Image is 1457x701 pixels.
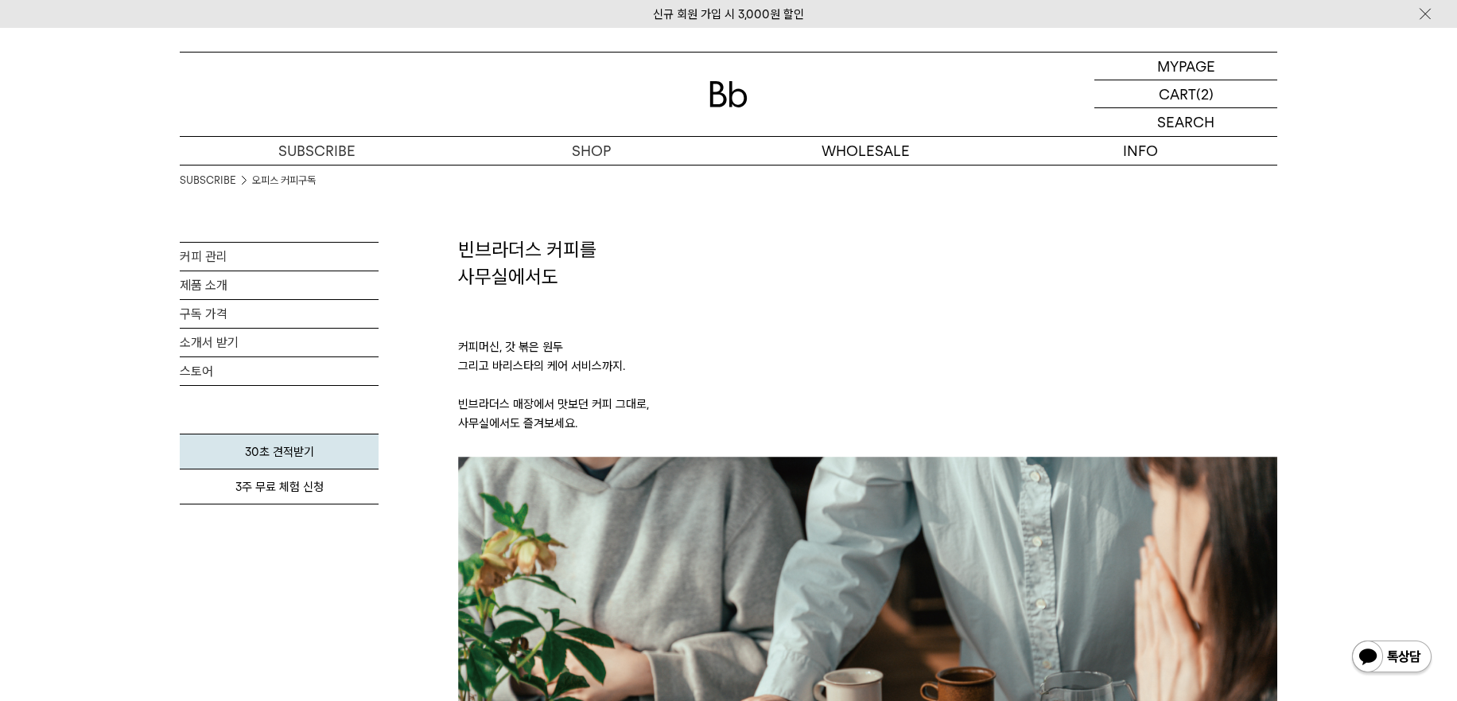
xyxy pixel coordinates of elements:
h2: 빈브라더스 커피를 사무실에서도 [458,236,1277,290]
a: 소개서 받기 [180,329,379,356]
a: SUBSCRIBE [180,137,454,165]
a: 구독 가격 [180,300,379,328]
img: 카카오톡 채널 1:1 채팅 버튼 [1350,639,1433,677]
p: 커피머신, 갓 볶은 원두 그리고 바리스타의 케어 서비스까지. 빈브라더스 매장에서 맛보던 커피 그대로, 사무실에서도 즐겨보세요. [458,290,1277,457]
a: 커피 관리 [180,243,379,271]
a: 오피스 커피구독 [252,173,316,189]
a: MYPAGE [1094,53,1277,80]
img: 로고 [709,81,748,107]
a: CART (2) [1094,80,1277,108]
a: SHOP [454,137,728,165]
a: 30초 견적받기 [180,434,379,469]
p: INFO [1003,137,1277,165]
p: WHOLESALE [728,137,1003,165]
p: SEARCH [1157,108,1214,136]
p: MYPAGE [1157,53,1215,80]
p: (2) [1196,80,1214,107]
a: 제품 소개 [180,271,379,299]
a: 3주 무료 체험 신청 [180,469,379,504]
a: 신규 회원 가입 시 3,000원 할인 [653,7,804,21]
a: SUBSCRIBE [180,173,236,189]
p: CART [1159,80,1196,107]
a: 스토어 [180,357,379,385]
